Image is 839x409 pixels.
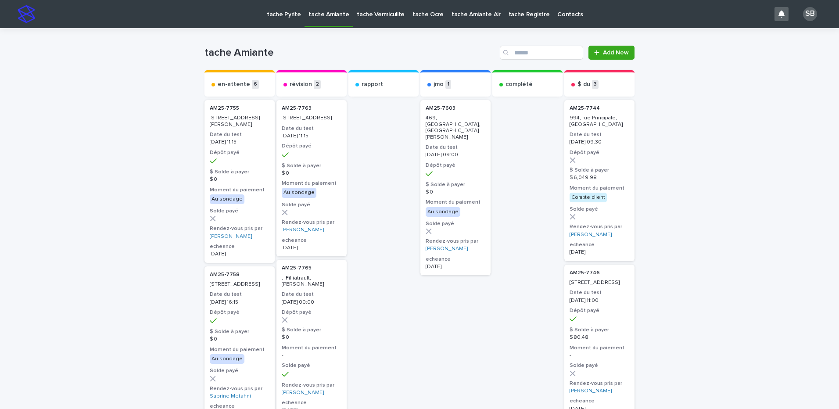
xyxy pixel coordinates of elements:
p: [DATE] 16:15 [210,299,269,305]
p: [STREET_ADDRESS][PERSON_NAME] [210,115,269,128]
h3: Date du test [210,131,269,138]
div: Au sondage [426,207,460,217]
h3: echeance [282,399,341,406]
h3: echeance [210,243,269,250]
h3: Moment du paiement [210,187,269,194]
div: Au sondage [282,188,316,197]
div: Au sondage [210,354,244,364]
h3: $ Solde à payer [282,162,341,169]
a: [PERSON_NAME] [570,388,612,394]
p: complété [506,81,533,88]
a: AM25-7763 [STREET_ADDRESS]Date du test[DATE] 11:15Dépôt payé$ Solde à payer$ 0Moment du paiementA... [276,100,347,256]
h3: Solde payé [282,362,341,369]
h3: Dépôt payé [426,162,485,169]
a: Add New [588,46,635,60]
p: [STREET_ADDRESS] [282,115,341,121]
p: jmo [434,81,444,88]
p: $ 0 [282,334,341,341]
p: , Filliatrault, [PERSON_NAME] [282,275,341,288]
p: rapport [362,81,383,88]
p: 994, rue Principale, [GEOGRAPHIC_DATA] [570,115,629,128]
a: [PERSON_NAME] [282,227,324,233]
p: AM25-7744 [570,105,629,111]
h3: Rendez-vous pris par [570,380,629,387]
p: [DATE] [210,251,269,257]
input: Search [500,46,583,60]
h3: Date du test [210,291,269,298]
p: [DATE] [282,245,341,251]
a: [PERSON_NAME] [426,246,468,252]
p: $ 80.48 [570,334,629,341]
p: [DATE] [570,249,629,255]
p: $ 0 [282,170,341,176]
p: AM25-7755 [210,105,269,111]
h3: Date du test [570,289,629,296]
h3: Solde payé [426,220,485,227]
h3: Moment du paiement [570,344,629,352]
p: $ 0 [210,336,269,342]
h3: Rendez-vous pris par [282,382,341,389]
h3: Date du test [282,291,341,298]
p: [STREET_ADDRESS] [570,280,629,286]
h3: Solde payé [570,206,629,213]
img: stacker-logo-s-only.png [18,5,35,23]
a: [PERSON_NAME] [570,232,612,238]
a: AM25-7744 994, rue Principale, [GEOGRAPHIC_DATA]Date du test[DATE] 09:30Dépôt payé$ Solde à payer... [564,100,635,261]
p: 2 [314,80,321,89]
h3: Dépôt payé [210,309,269,316]
h3: Rendez-vous pris par [210,225,269,232]
h3: Moment du paiement [210,346,269,353]
p: [STREET_ADDRESS] [210,281,269,287]
p: AM25-7746 [570,270,629,276]
p: AM25-7763 [282,105,341,111]
p: [DATE] 09:30 [570,139,629,145]
a: AM25-7755 [STREET_ADDRESS][PERSON_NAME]Date du test[DATE] 11:15Dépôt payé$ Solde à payer$ 0Moment... [204,100,275,263]
h3: Dépôt payé [570,149,629,156]
h3: Solde payé [210,208,269,215]
p: 469, [GEOGRAPHIC_DATA], [GEOGRAPHIC_DATA][PERSON_NAME] [426,115,485,140]
h3: Date du test [282,125,341,132]
h3: $ Solde à payer [282,326,341,334]
h3: echeance [426,256,485,263]
a: [PERSON_NAME] [210,233,252,240]
h3: Date du test [570,131,629,138]
p: [DATE] [426,264,485,270]
p: AM25-7603 [426,105,485,111]
h3: Rendez-vous pris par [282,219,341,226]
p: 3 [592,80,599,89]
p: [DATE] 11:00 [570,298,629,304]
h3: $ Solde à payer [210,169,269,176]
h3: $ Solde à payer [570,326,629,334]
p: révision [290,81,312,88]
h3: $ Solde à payer [570,167,629,174]
h3: Solde payé [570,362,629,369]
h3: Moment du paiement [282,344,341,352]
a: Sabrine Metahni [210,393,251,399]
p: $ 6,049.98 [570,175,629,181]
p: en-attente [218,81,250,88]
a: AM25-7603 469, [GEOGRAPHIC_DATA], [GEOGRAPHIC_DATA][PERSON_NAME]Date du test[DATE] 09:00Dépôt pay... [420,100,491,275]
div: Au sondage [210,194,244,204]
h3: Dépôt payé [282,309,341,316]
p: [DATE] 11:15 [210,139,269,145]
h3: Solde payé [210,367,269,374]
p: - [282,352,341,359]
p: [DATE] 11:15 [282,133,341,139]
h3: echeance [570,241,629,248]
h3: Solde payé [282,201,341,208]
h3: Moment du paiement [282,180,341,187]
h1: tache Amiante [204,47,496,59]
h3: echeance [282,237,341,244]
p: [DATE] 00:00 [282,299,341,305]
p: $ 0 [426,189,485,195]
h3: $ Solde à payer [426,181,485,188]
h3: Date du test [426,144,485,151]
div: Compte client [570,193,607,202]
p: AM25-7765 [282,265,341,271]
h3: Rendez-vous pris par [570,223,629,230]
p: $ 0 [210,176,269,183]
